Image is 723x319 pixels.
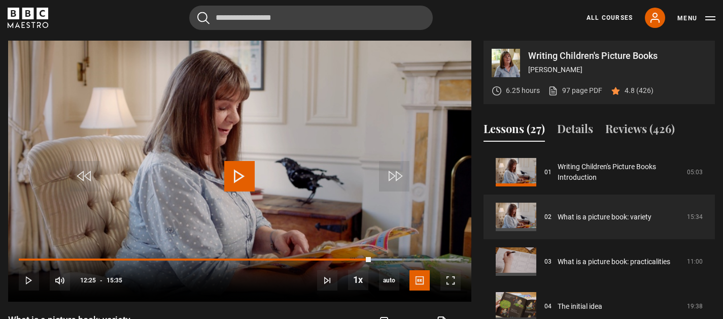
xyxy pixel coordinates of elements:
button: Lessons (27) [484,120,545,142]
div: Progress Bar [19,259,461,261]
button: Reviews (426) [605,120,675,142]
button: Play [19,270,39,291]
span: 15:35 [107,271,122,290]
svg: BBC Maestro [8,8,48,28]
span: 12:25 [80,271,96,290]
button: Submit the search query [197,12,210,24]
input: Search [189,6,433,30]
p: Writing Children's Picture Books [528,51,707,60]
span: auto [379,270,399,291]
p: [PERSON_NAME] [528,65,707,75]
p: 6.25 hours [506,85,540,96]
a: 97 page PDF [548,85,602,96]
a: What is a picture book: variety [558,212,651,222]
button: Details [557,120,593,142]
button: Playback Rate [348,270,368,290]
a: All Courses [587,13,633,22]
button: Next Lesson [317,270,337,291]
span: - [100,277,102,284]
button: Toggle navigation [677,13,715,23]
p: 4.8 (426) [625,85,653,96]
a: What is a picture book: practicalities [558,257,670,267]
button: Fullscreen [440,270,461,291]
video-js: Video Player [8,41,471,302]
div: Current quality: 720p [379,270,399,291]
button: Mute [50,270,70,291]
button: Captions [409,270,430,291]
a: Writing Children's Picture Books Introduction [558,162,681,183]
a: The initial idea [558,301,602,312]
